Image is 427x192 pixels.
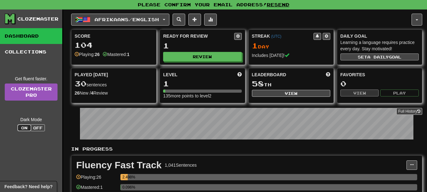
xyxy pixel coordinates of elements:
[75,71,108,78] span: Played [DATE]
[75,79,87,88] span: 30
[163,71,177,78] span: Level
[340,71,419,78] div: Favorites
[75,90,153,96] div: New / Review
[31,124,45,131] button: Off
[188,14,201,26] button: Add sentence to collection
[122,174,128,180] div: 2.498%
[165,162,197,168] div: 1,041 Sentences
[91,90,93,96] strong: 4
[17,124,31,131] button: On
[252,80,330,88] div: th
[380,90,419,96] button: Play
[17,16,58,22] div: Clozemaster
[163,52,241,61] button: Review
[252,52,330,59] div: Includes [DATE]!
[163,80,241,88] div: 1
[252,33,314,39] div: Streak
[5,84,58,101] a: ClozemasterPro
[340,33,419,39] div: Daily Goal
[95,17,159,22] span: Afrikaans / English
[5,76,58,82] div: Get fluent faster.
[163,93,241,99] div: 135 more points to level 2
[75,33,153,39] div: Score
[76,160,162,170] div: Fluency Fast Track
[127,52,130,57] strong: 1
[95,52,100,57] strong: 26
[75,51,100,58] div: Playing:
[252,71,286,78] span: Leaderboard
[75,90,80,96] strong: 26
[5,116,58,123] div: Dark Mode
[237,71,242,78] span: Score more points to level up
[340,90,379,96] button: View
[367,55,389,59] span: a daily
[75,80,153,88] div: sentences
[76,174,117,184] div: Playing: 26
[75,41,153,49] div: 104
[163,33,234,39] div: Ready for Review
[4,183,52,190] span: Open feedback widget
[340,80,419,88] div: 0
[173,14,185,26] button: Search sentences
[252,41,258,50] span: 1
[340,53,419,60] button: Seta dailygoal
[340,39,419,52] div: Learning a language requires practice every day. Stay motivated!
[396,108,422,115] button: Full History
[204,14,217,26] button: More stats
[252,79,264,88] span: 58
[71,146,422,152] p: In Progress
[271,34,281,39] a: (UTC)
[103,51,129,58] div: Mastered:
[71,14,169,26] button: Afrikaans/English
[267,2,290,7] a: Resend
[163,42,241,50] div: 1
[252,90,330,97] button: View
[252,42,330,50] div: Day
